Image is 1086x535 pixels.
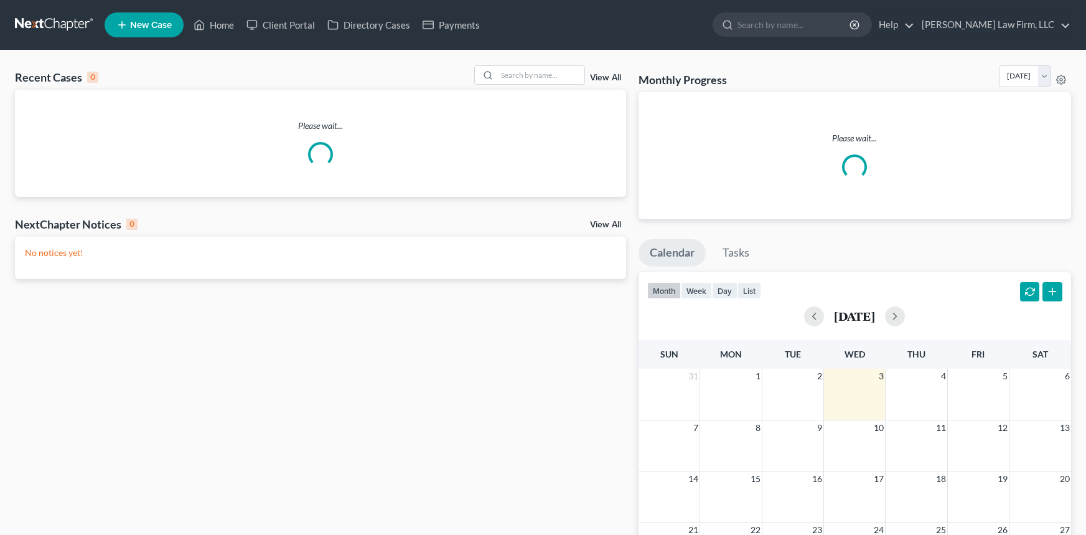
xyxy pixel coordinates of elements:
[1032,349,1048,359] span: Sat
[497,66,584,84] input: Search by name...
[720,349,742,359] span: Mon
[681,282,712,299] button: week
[187,14,240,36] a: Home
[712,282,737,299] button: day
[878,369,885,384] span: 3
[935,420,947,435] span: 11
[648,132,1061,144] p: Please wait...
[25,247,616,259] p: No notices yet!
[940,369,947,384] span: 4
[873,471,885,486] span: 17
[816,369,823,384] span: 2
[834,310,875,323] h2: [DATE]
[126,219,138,230] div: 0
[754,369,762,384] span: 1
[590,220,621,229] a: View All
[1001,369,1009,384] span: 5
[590,73,621,82] a: View All
[915,14,1070,36] a: [PERSON_NAME] Law Firm, LLC
[687,369,700,384] span: 31
[907,349,925,359] span: Thu
[660,349,678,359] span: Sun
[15,217,138,232] div: NextChapter Notices
[711,239,761,267] a: Tasks
[321,14,416,36] a: Directory Cases
[416,14,486,36] a: Payments
[785,349,801,359] span: Tue
[935,471,947,486] span: 18
[647,282,681,299] button: month
[15,120,626,132] p: Please wait...
[971,349,985,359] span: Fri
[639,72,727,87] h3: Monthly Progress
[1064,369,1071,384] span: 6
[240,14,321,36] a: Client Portal
[1059,420,1071,435] span: 13
[996,420,1009,435] span: 12
[845,349,865,359] span: Wed
[15,70,98,85] div: Recent Cases
[687,471,700,486] span: 14
[873,420,885,435] span: 10
[737,13,851,36] input: Search by name...
[737,282,761,299] button: list
[130,21,172,30] span: New Case
[811,471,823,486] span: 16
[692,420,700,435] span: 7
[816,420,823,435] span: 9
[873,14,914,36] a: Help
[639,239,706,267] a: Calendar
[996,471,1009,486] span: 19
[749,471,762,486] span: 15
[754,420,762,435] span: 8
[87,72,98,83] div: 0
[1059,471,1071,486] span: 20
